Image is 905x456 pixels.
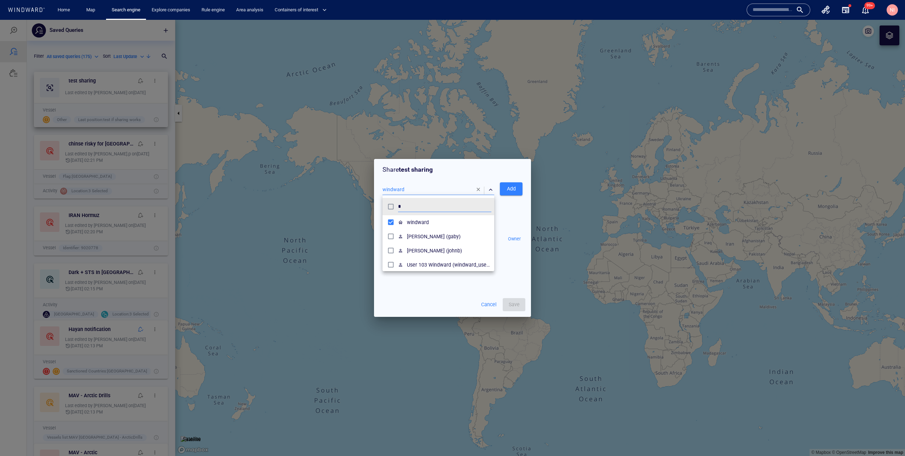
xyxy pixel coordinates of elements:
iframe: Chat [875,424,900,451]
button: Home [52,4,75,16]
span: [PERSON_NAME] (gaby) [407,212,491,221]
div: Notification center [861,6,870,14]
a: Map [83,4,100,16]
a: Rule engine [199,4,228,16]
div: grid [383,195,494,249]
a: Area analysis [233,4,266,16]
a: Home [55,4,73,16]
span: windward [407,198,491,207]
span: User 103 Windward (windward_user103) [407,241,491,249]
button: NI [885,3,899,17]
a: Search engine [109,4,143,16]
span: 99+ [864,2,875,9]
button: 99+ [857,1,874,18]
span: Containers of interest [275,6,327,14]
span: NI [890,7,895,13]
button: Map [81,4,103,16]
button: Containers of interest [272,4,333,16]
span: [PERSON_NAME] (johnb) [407,227,491,235]
a: Explore companies [149,4,193,16]
div: Gabriel Horowitz (gaby) [407,212,491,221]
div: Johnb Windward (johnb) [407,227,491,235]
